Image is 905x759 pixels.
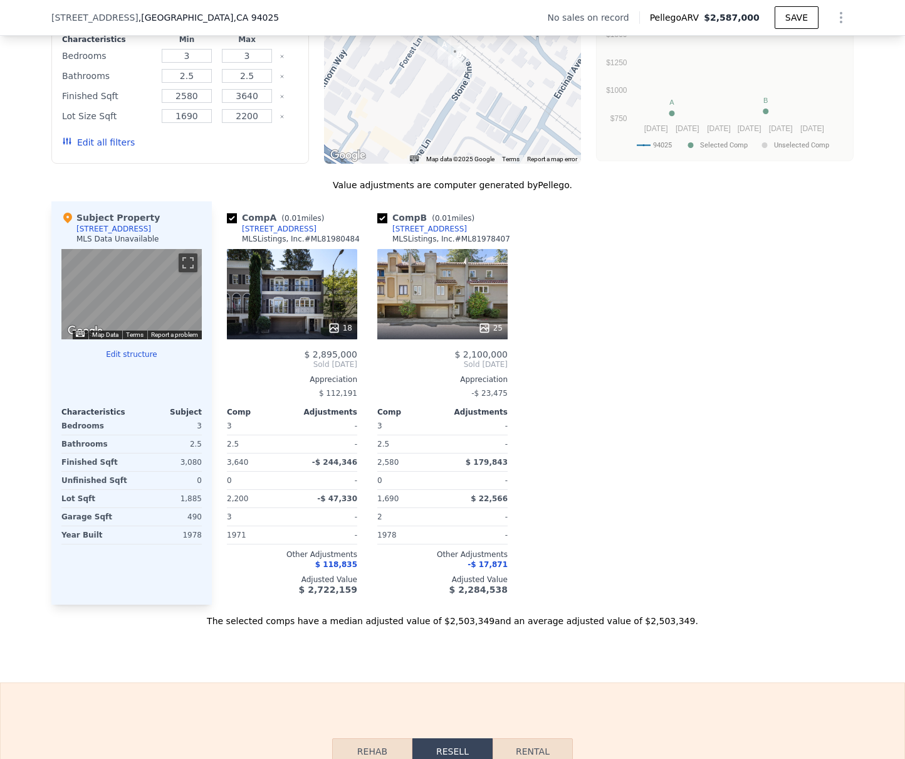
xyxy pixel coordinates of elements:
[134,472,202,489] div: 0
[227,359,357,369] span: Sold [DATE]
[62,87,154,105] div: Finished Sqft
[227,407,292,417] div: Comp
[377,407,442,417] div: Comp
[61,472,129,489] div: Unfinished Sqft
[61,417,129,435] div: Bedrooms
[61,249,202,339] div: Map
[527,156,577,162] a: Report a map error
[327,147,369,164] a: Open this area in Google Maps (opens a new window)
[295,526,357,544] div: -
[61,211,160,224] div: Subject Property
[227,494,248,503] span: 2,200
[392,224,467,234] div: [STREET_ADDRESS]
[227,549,357,560] div: Other Adjustments
[61,349,202,359] button: Edit structure
[61,435,129,453] div: Bathrooms
[134,435,202,453] div: 2.5
[62,67,154,85] div: Bathrooms
[452,48,466,70] div: 1611 Stone Pine Ln
[437,38,451,60] div: 1651 Stone Pine Ln
[392,234,510,244] div: MLSListings, Inc. # ML81978407
[285,214,301,223] span: 0.01
[471,389,508,398] span: -$ 23,475
[774,141,829,149] text: Unselected Comp
[315,560,357,569] span: $ 118,835
[295,508,357,526] div: -
[61,490,129,507] div: Lot Sqft
[242,234,360,244] div: MLSListings, Inc. # ML81980484
[312,458,357,467] span: -$ 244,346
[449,585,508,595] span: $ 2,284,538
[547,11,639,24] div: No sales on record
[775,6,819,29] button: SAVE
[427,214,479,223] span: ( miles)
[454,349,508,359] span: $ 2,100,000
[295,417,357,435] div: -
[763,97,768,104] text: B
[377,526,440,544] div: 1978
[377,224,467,234] a: [STREET_ADDRESS]
[76,224,151,234] div: [STREET_ADDRESS]
[445,472,508,489] div: -
[478,322,503,334] div: 25
[295,435,357,453] div: -
[377,422,382,430] span: 3
[61,454,129,471] div: Finished Sqft
[76,234,159,244] div: MLS Data Unavailable
[62,136,135,149] button: Edit all filters
[676,124,699,133] text: [DATE]
[139,11,279,24] span: , [GEOGRAPHIC_DATA]
[227,435,290,453] div: 2.5
[134,508,202,526] div: 490
[738,124,761,133] text: [DATE]
[669,98,674,106] text: A
[829,5,854,30] button: Show Options
[327,147,369,164] img: Google
[377,359,508,369] span: Sold [DATE]
[280,54,285,59] button: Clear
[61,249,202,339] div: Street View
[304,349,357,359] span: $ 2,895,000
[151,331,198,338] a: Report a problem
[65,323,106,339] img: Google
[132,407,202,417] div: Subject
[227,458,248,467] span: 3,640
[377,476,382,485] span: 0
[227,211,329,224] div: Comp A
[410,156,419,161] button: Keyboard shortcuts
[377,575,508,585] div: Adjusted Value
[644,124,668,133] text: [DATE]
[445,417,508,435] div: -
[445,508,508,526] div: -
[704,13,760,23] span: $2,587,000
[377,494,399,503] span: 1,690
[76,331,85,337] button: Keyboard shortcuts
[800,124,824,133] text: [DATE]
[280,94,285,99] button: Clear
[707,124,731,133] text: [DATE]
[134,454,202,471] div: 3,080
[134,526,202,544] div: 1978
[448,45,462,66] div: 1621 Stone Pine Ln
[159,34,214,45] div: Min
[51,11,139,24] span: [STREET_ADDRESS]
[653,141,672,149] text: 94025
[319,389,357,398] span: $ 112,191
[242,224,316,234] div: [STREET_ADDRESS]
[61,508,129,526] div: Garage Sqft
[227,422,232,430] span: 3
[227,575,357,585] div: Adjusted Value
[606,86,627,95] text: $1000
[442,407,508,417] div: Adjustments
[276,214,329,223] span: ( miles)
[51,605,854,627] div: The selected comps have a median adjusted value of $2,503,349 and an average adjusted value of $2...
[65,323,106,339] a: Open this area in Google Maps (opens a new window)
[468,560,508,569] span: -$ 17,871
[227,224,316,234] a: [STREET_ADDRESS]
[219,34,275,45] div: Max
[317,494,357,503] span: -$ 47,330
[445,526,508,544] div: -
[604,1,845,158] svg: A chart.
[377,211,479,224] div: Comp B
[62,34,154,45] div: Characteristics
